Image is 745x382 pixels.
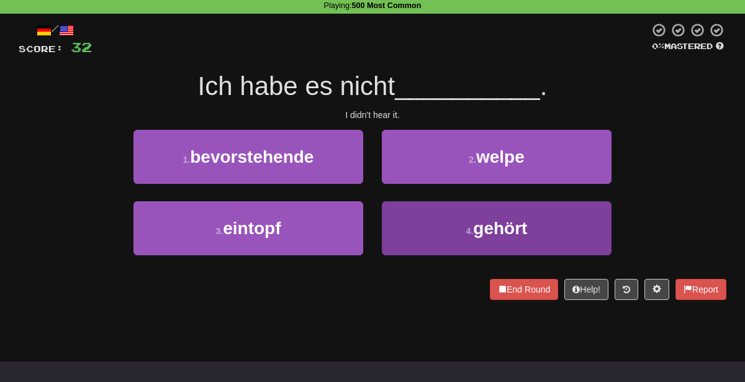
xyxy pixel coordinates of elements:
span: . [540,71,548,101]
button: Help! [564,279,608,300]
span: Ich habe es nicht [198,71,395,101]
span: welpe [476,147,525,166]
button: End Round [490,279,558,300]
div: I didn't hear it. [19,109,726,121]
button: Round history (alt+y) [615,279,638,300]
small: 2 . [469,155,476,165]
button: 4.gehört [382,201,612,255]
button: Report [675,279,726,300]
div: Mastered [649,41,726,52]
span: eintopf [223,219,281,238]
button: 3.eintopf [133,201,363,255]
span: gehört [473,219,527,238]
span: __________ [395,71,540,101]
button: 2.welpe [382,130,612,184]
span: 0 % [652,41,664,51]
strong: 500 Most Common [351,1,421,10]
div: / [19,22,92,38]
span: Score: [19,43,63,54]
span: bevorstehende [190,147,314,166]
small: 4 . [466,226,474,236]
small: 1 . [183,155,191,165]
span: 32 [71,39,92,55]
small: 3 . [216,226,223,236]
button: 1.bevorstehende [133,130,363,184]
